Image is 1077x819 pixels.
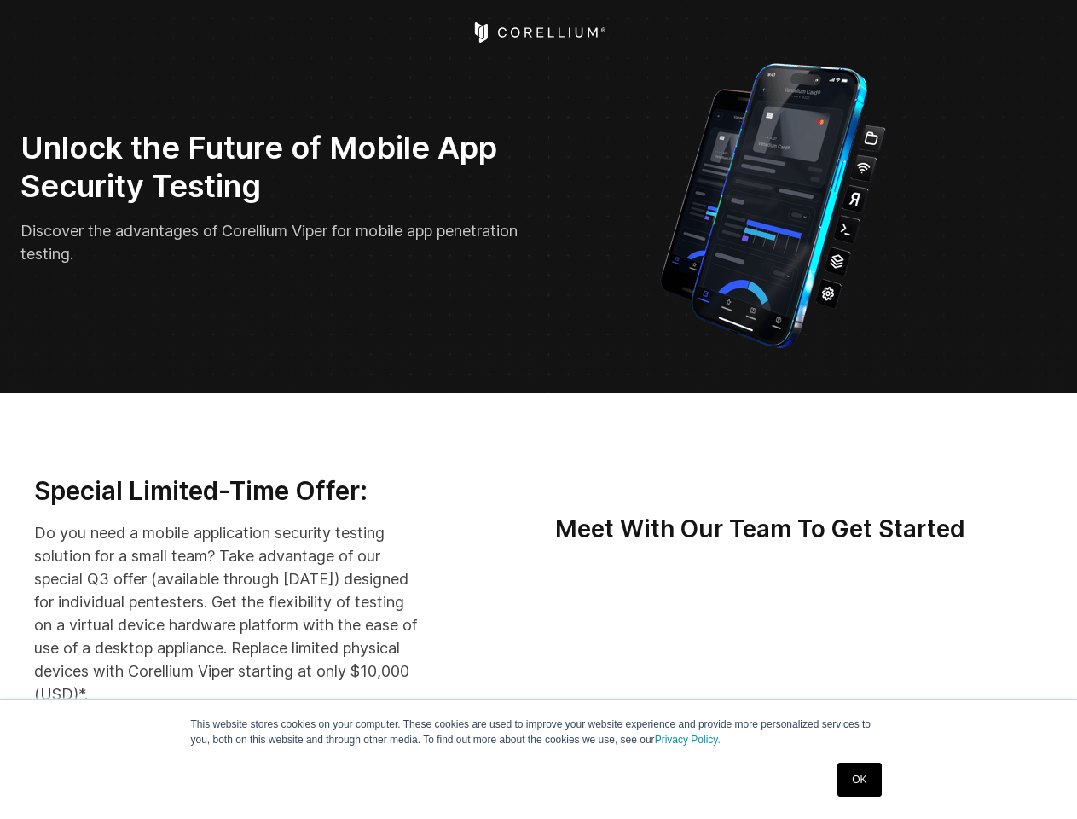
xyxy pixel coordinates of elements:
[471,22,606,43] a: Corellium Home
[191,717,887,747] p: This website stores cookies on your computer. These cookies are used to improve your website expe...
[645,55,901,352] img: Corellium_VIPER_Hero_1_1x
[555,514,965,543] strong: Meet With Our Team To Get Started
[837,763,881,797] a: OK
[20,129,527,206] h2: Unlock the Future of Mobile App Security Testing
[655,734,721,746] a: Privacy Policy.
[34,475,421,508] h3: Special Limited-Time Offer:
[20,222,518,263] span: Discover the advantages of Corellium Viper for mobile app penetration testing.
